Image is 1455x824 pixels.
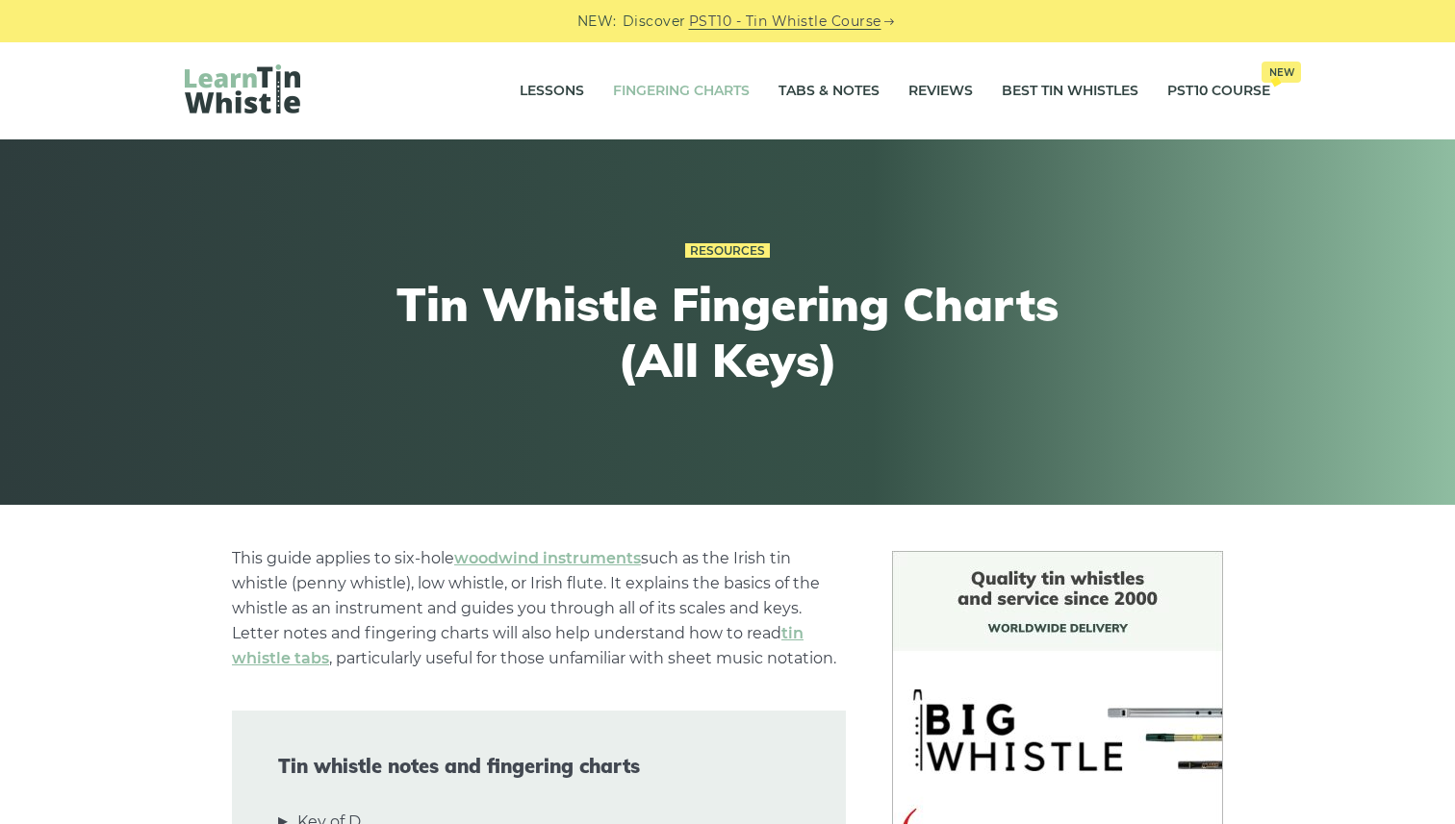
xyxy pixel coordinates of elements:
[1262,62,1301,83] span: New
[685,243,770,259] a: Resources
[232,546,846,671] p: This guide applies to six-hole such as the Irish tin whistle (penny whistle), low whistle, or Iri...
[278,755,800,778] span: Tin whistle notes and fingering charts
[908,67,973,115] a: Reviews
[613,67,750,115] a: Fingering Charts
[1167,67,1270,115] a: PST10 CourseNew
[373,277,1082,387] h1: Tin Whistle Fingering Charts (All Keys)
[185,64,300,113] img: LearnTinWhistle.com
[1002,67,1138,115] a: Best Tin Whistles
[454,549,641,567] a: woodwind instruments
[779,67,880,115] a: Tabs & Notes
[520,67,584,115] a: Lessons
